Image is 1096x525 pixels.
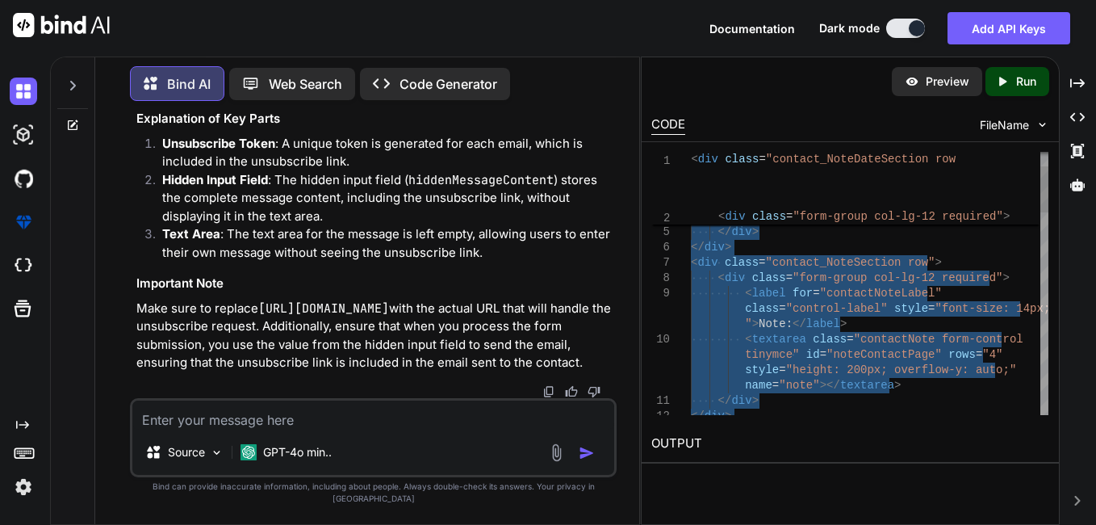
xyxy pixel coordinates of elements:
[793,287,813,300] span: for
[565,385,578,398] img: like
[162,135,613,171] p: : A unique token is generated for each email, which is included in the unsubscribe link.
[786,363,1017,376] span: "height: 200px; overflow-y: auto;"
[752,333,806,346] span: textarea
[983,348,1003,361] span: "4"
[10,252,37,279] img: cloudideIcon
[759,153,765,166] span: =
[130,481,617,505] p: Bind can provide inaccurate information, including about people. Always double-check its answers....
[10,78,37,105] img: darkChat
[840,379,894,392] span: textarea
[651,153,670,169] span: 1
[642,425,1058,463] h2: OUTPUT
[725,271,745,284] span: div
[718,210,725,223] span: <
[651,286,670,301] div: 9
[780,363,786,376] span: =
[725,409,731,422] span: >
[746,317,752,330] span: "
[935,302,1051,315] span: "font-size: 14px;
[746,302,780,315] span: class
[820,348,826,361] span: =
[162,225,613,262] p: : The text area for the message is left empty, allowing users to enter their own message without ...
[926,73,969,90] p: Preview
[806,348,820,361] span: id
[894,379,901,392] span: >
[210,446,224,460] img: Pick Models
[752,287,786,300] span: label
[793,271,1002,284] span: "form-group col-lg-12 required"
[819,20,880,36] span: Dark mode
[162,171,613,226] p: : The hidden input field ( ) stores the complete message content, including the unsubscribe link,...
[709,22,795,36] span: Documentation
[258,300,389,317] code: [URL][DOMAIN_NAME]
[542,385,555,398] img: copy
[847,333,854,346] span: =
[698,153,718,166] span: div
[752,271,786,284] span: class
[651,211,670,226] span: 2
[547,443,566,462] img: attachment
[168,444,205,460] p: Source
[718,394,732,407] span: </
[746,379,773,392] span: name
[162,172,268,187] strong: Hidden Input Field
[1003,271,1010,284] span: >
[894,302,928,315] span: style
[759,317,793,330] span: Note:
[786,302,888,315] span: "control-label"
[651,409,670,424] div: 12
[746,363,780,376] span: style
[269,74,342,94] p: Web Search
[651,115,685,135] div: CODE
[752,394,759,407] span: >
[691,241,705,254] span: </
[698,256,718,269] span: div
[820,287,942,300] span: "contactNoteLabel"
[928,302,935,315] span: =
[935,256,942,269] span: >
[752,210,786,223] span: class
[725,153,759,166] span: class
[588,385,600,398] img: dislike
[772,379,779,392] span: =
[1016,73,1036,90] p: Run
[793,317,806,330] span: </
[820,379,840,392] span: ></
[651,332,670,347] div: 10
[814,333,847,346] span: class
[136,110,613,128] h3: Explanation of Key Parts
[136,300,613,372] p: Make sure to replace with the actual URL that will handle the unsubscribe request. Additionally, ...
[854,333,1023,346] span: "contactNote form-control
[10,208,37,236] img: premium
[241,444,257,460] img: GPT-4o mini
[10,165,37,192] img: githubDark
[980,117,1029,133] span: FileName
[705,241,725,254] span: div
[947,12,1070,44] button: Add API Keys
[691,256,697,269] span: <
[651,393,670,409] div: 11
[752,225,759,238] span: >
[766,256,935,269] span: "contact_NoteSection row"
[759,256,765,269] span: =
[579,445,595,461] img: icon
[780,302,786,315] span: =
[408,172,554,188] code: hiddenMessageContent
[10,473,37,501] img: settings
[725,256,759,269] span: class
[13,13,110,37] img: Bind AI
[786,210,793,223] span: =
[651,255,670,271] div: 7
[732,225,752,238] span: div
[167,74,211,94] p: Bind AI
[399,74,497,94] p: Code Generator
[746,348,800,361] span: tinymce"
[705,409,725,422] span: div
[718,271,725,284] span: <
[806,317,840,330] span: label
[10,121,37,149] img: darkAi-studio
[725,210,745,223] span: div
[780,379,820,392] span: "note"
[746,333,752,346] span: <
[725,241,731,254] span: >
